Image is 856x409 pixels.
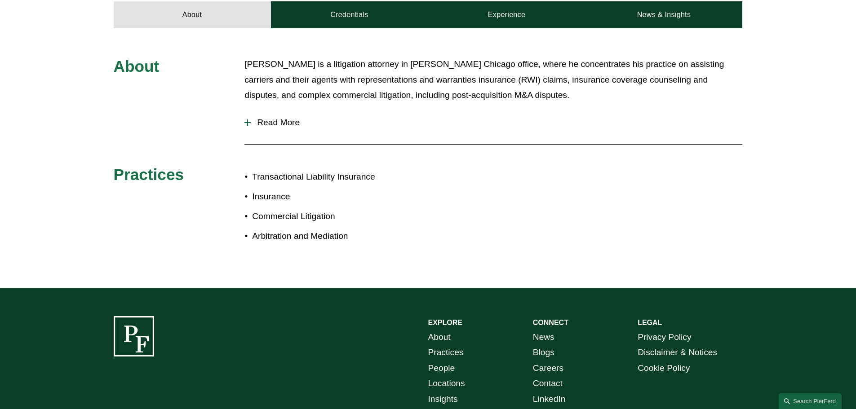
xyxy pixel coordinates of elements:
a: About [428,330,451,345]
a: Experience [428,1,585,28]
a: Insights [428,391,458,407]
p: Insurance [252,189,428,205]
strong: LEGAL [638,319,662,326]
a: Privacy Policy [638,330,691,345]
span: Practices [114,166,184,183]
span: About [114,57,160,75]
strong: EXPLORE [428,319,462,326]
span: Read More [251,118,742,128]
a: Blogs [533,345,554,361]
a: Careers [533,361,563,376]
a: People [428,361,455,376]
a: Cookie Policy [638,361,690,376]
p: Arbitration and Mediation [252,229,428,244]
button: Read More [244,111,742,134]
p: Transactional Liability Insurance [252,169,428,185]
p: [PERSON_NAME] is a litigation attorney in [PERSON_NAME] Chicago office, where he concentrates his... [244,57,742,103]
a: News & Insights [585,1,742,28]
p: Commercial Litigation [252,209,428,224]
a: Locations [428,376,465,391]
a: Credentials [271,1,428,28]
a: Contact [533,376,563,391]
a: News [533,330,554,345]
a: LinkedIn [533,391,566,407]
strong: CONNECT [533,319,568,326]
a: Search this site [779,393,842,409]
a: Practices [428,345,464,361]
a: Disclaimer & Notices [638,345,717,361]
a: About [114,1,271,28]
